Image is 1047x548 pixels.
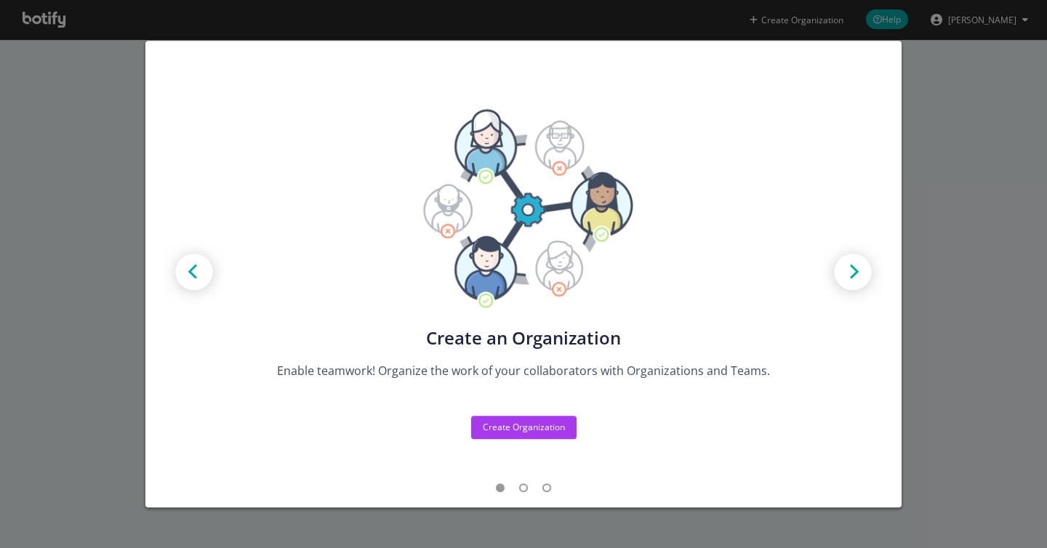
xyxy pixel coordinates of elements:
button: Create Organization [471,416,577,439]
img: Prev arrow [161,241,227,306]
img: Tutorial [414,109,633,310]
div: Create an Organization [265,328,782,348]
div: Enable teamwork! Organize the work of your collaborators with Organizations and Teams. [265,363,782,379]
div: Create Organization [483,421,565,433]
div: modal [145,41,902,507]
img: Next arrow [820,241,886,306]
